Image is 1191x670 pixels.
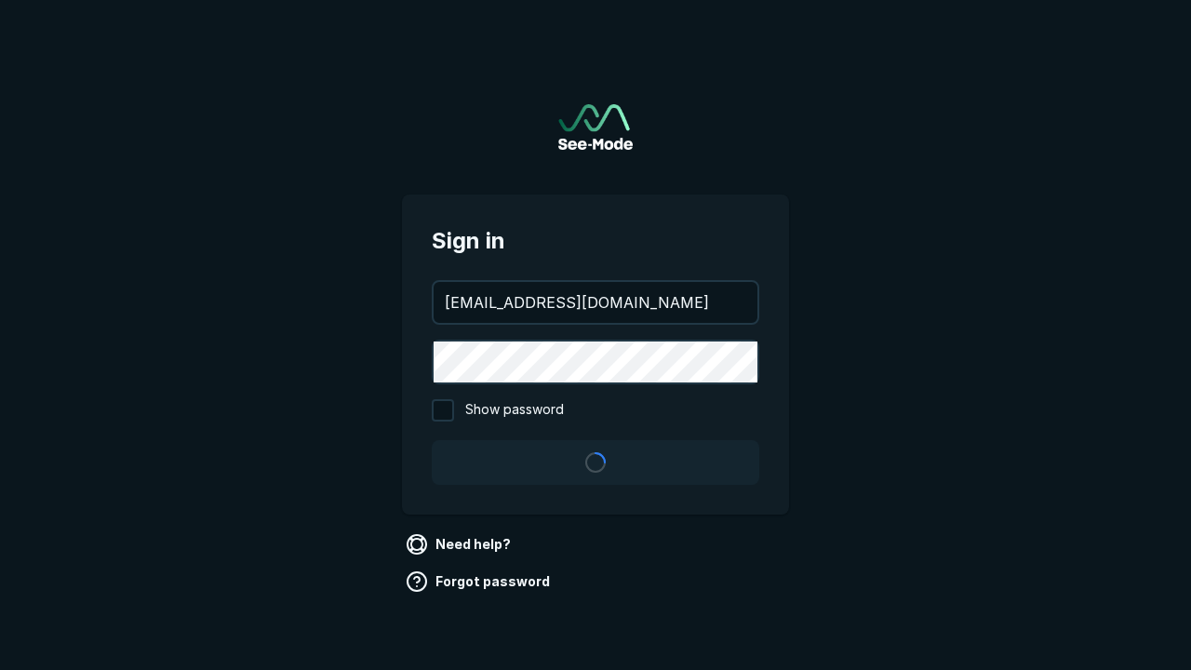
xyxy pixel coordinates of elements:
a: Forgot password [402,567,557,596]
a: Go to sign in [558,104,633,150]
img: See-Mode Logo [558,104,633,150]
input: your@email.com [434,282,757,323]
span: Show password [465,399,564,422]
a: Need help? [402,529,518,559]
span: Sign in [432,224,759,258]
